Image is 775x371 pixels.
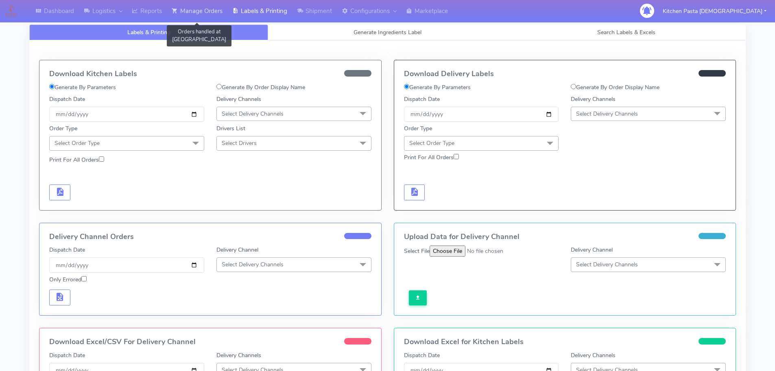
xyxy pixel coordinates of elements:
input: Generate By Order Display Name [216,84,222,89]
input: Only Errored [81,276,87,281]
input: Print For All Orders [454,154,459,159]
label: Generate By Order Display Name [216,83,305,92]
input: Print For All Orders [99,156,104,162]
span: Select Delivery Channels [576,261,638,268]
label: Delivery Channels [216,95,261,103]
label: Print For All Orders [404,153,459,162]
span: Select Delivery Channels [222,110,284,118]
span: Select Delivery Channels [222,261,284,268]
label: Dispatch Date [49,246,85,254]
h4: Upload Data for Delivery Channel [404,233,726,241]
span: Select Drivers [222,139,257,147]
span: Select Delivery Channels [576,110,638,118]
label: Dispatch Date [49,95,85,103]
label: Dispatch Date [49,351,85,360]
button: Kitchen Pasta [DEMOGRAPHIC_DATA] [657,3,773,20]
label: Order Type [404,124,432,133]
label: Delivery Channels [216,351,261,360]
label: Dispatch Date [404,351,440,360]
label: Delivery Channel [216,246,258,254]
label: Order Type [49,124,77,133]
label: Select File [404,247,430,255]
span: Labels & Printing [127,29,170,36]
h4: Delivery Channel Orders [49,233,371,241]
ul: Tabs [29,24,746,40]
label: Delivery Channels [571,95,616,103]
label: Delivery Channels [571,351,616,360]
h4: Download Excel for Kitchen Labels [404,338,726,346]
span: Select Order Type [409,139,454,147]
label: Dispatch Date [404,95,440,103]
h4: Download Kitchen Labels [49,70,371,78]
input: Generate By Parameters [49,84,55,89]
span: Search Labels & Excels [597,29,655,36]
label: Generate By Parameters [49,83,116,92]
label: Generate By Parameters [404,83,471,92]
label: Only Errored [49,275,87,284]
span: Select Order Type [55,139,100,147]
span: Generate Ingredients Label [354,29,421,36]
input: Generate By Order Display Name [571,84,576,89]
h4: Download Excel/CSV For Delivery Channel [49,338,371,346]
label: Print For All Orders [49,156,104,164]
input: Generate By Parameters [404,84,409,89]
label: Generate By Order Display Name [571,83,659,92]
h4: Download Delivery Labels [404,70,726,78]
label: Delivery Channel [571,246,613,254]
label: Drivers List [216,124,245,133]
